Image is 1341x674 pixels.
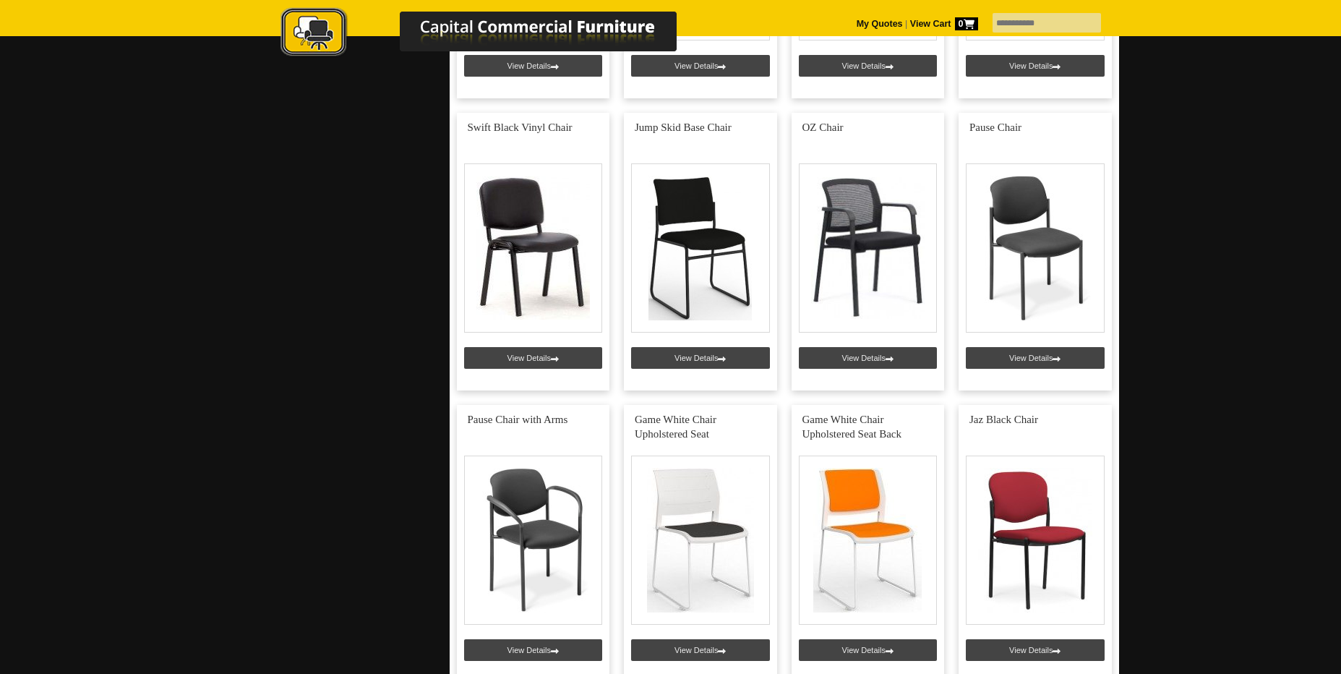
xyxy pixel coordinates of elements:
[857,19,903,29] a: My Quotes
[907,19,977,29] a: View Cart0
[910,19,978,29] strong: View Cart
[241,7,747,60] img: Capital Commercial Furniture Logo
[241,7,747,64] a: Capital Commercial Furniture Logo
[955,17,978,30] span: 0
